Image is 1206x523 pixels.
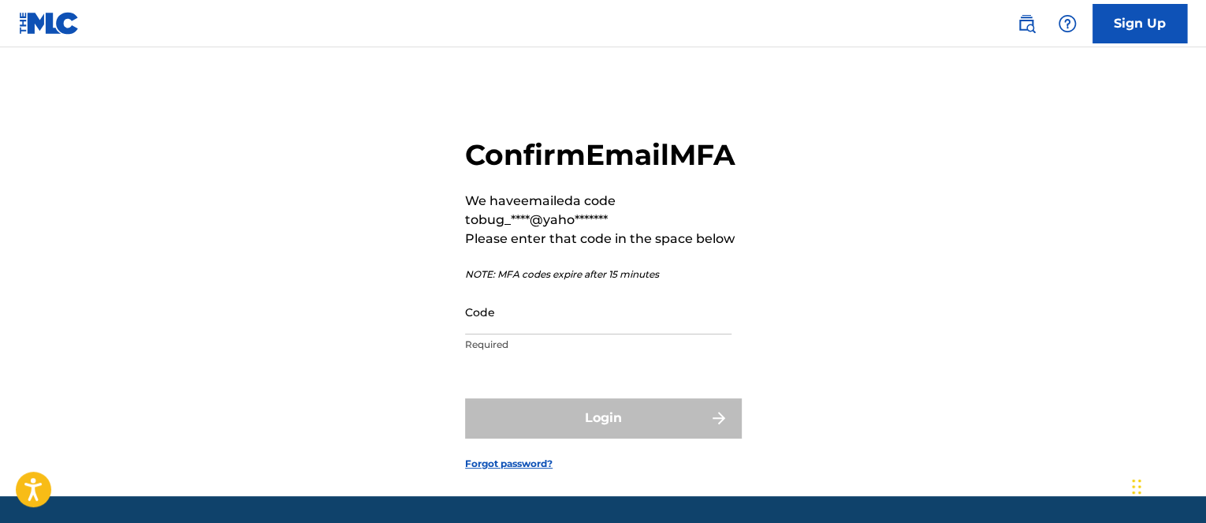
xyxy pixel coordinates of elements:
[465,338,731,352] p: Required
[465,457,553,471] a: Forgot password?
[1017,14,1036,33] img: search
[1058,14,1077,33] img: help
[1092,4,1187,43] a: Sign Up
[1052,8,1083,39] div: Help
[465,230,741,248] p: Please enter that code in the space below
[1011,8,1042,39] a: Public Search
[19,12,80,35] img: MLC Logo
[1132,463,1141,510] div: ドラッグ
[1127,447,1206,523] div: チャットウィジェット
[465,137,741,173] h2: Confirm Email MFA
[1127,447,1206,523] iframe: Chat Widget
[465,267,741,282] p: NOTE: MFA codes expire after 15 minutes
